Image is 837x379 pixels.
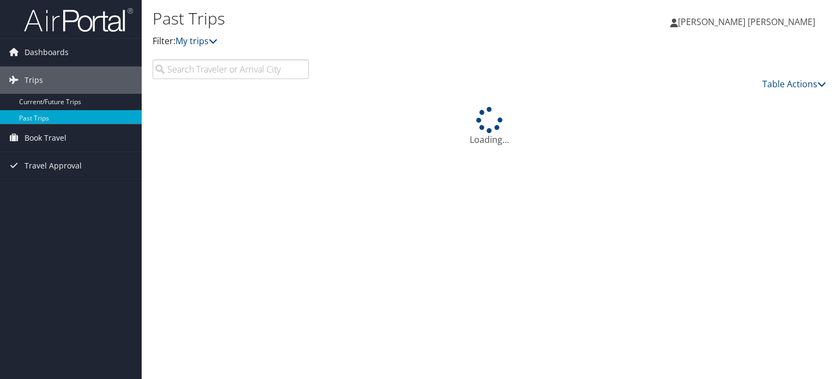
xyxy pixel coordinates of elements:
span: [PERSON_NAME] [PERSON_NAME] [678,16,815,28]
img: airportal-logo.png [24,7,133,33]
h1: Past Trips [153,7,602,30]
span: Travel Approval [25,152,82,179]
input: Search Traveler or Arrival City [153,59,309,79]
span: Trips [25,67,43,94]
span: Dashboards [25,39,69,66]
a: [PERSON_NAME] [PERSON_NAME] [670,5,826,38]
a: My trips [175,35,217,47]
div: Loading... [153,107,826,146]
span: Book Travel [25,124,66,152]
a: Table Actions [762,78,826,90]
p: Filter: [153,34,602,49]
